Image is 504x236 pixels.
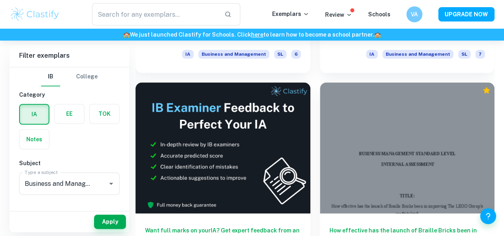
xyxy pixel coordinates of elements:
[41,67,60,86] button: IB
[10,45,129,67] h6: Filter exemplars
[198,50,269,59] span: Business and Management
[406,6,422,22] button: VA
[10,6,60,22] img: Clastify logo
[438,7,494,21] button: UPGRADE NOW
[251,31,263,38] a: here
[41,67,98,86] div: Filter type choice
[475,50,485,59] span: 7
[368,11,390,18] a: Schools
[92,3,218,25] input: Search for any exemplars...
[291,50,301,59] span: 6
[482,86,490,94] div: Premium
[458,50,471,59] span: SL
[20,105,49,124] button: IA
[480,208,496,224] button: Help and Feedback
[274,50,286,59] span: SL
[2,30,502,39] h6: We just launched Clastify for Schools. Click to learn how to become a school partner.
[19,207,120,216] h6: Criteria
[123,31,130,38] span: 🏫
[106,178,117,189] button: Open
[182,50,194,59] span: IA
[90,104,119,123] button: TOK
[94,215,126,229] button: Apply
[19,159,120,168] h6: Subject
[410,10,419,19] h6: VA
[374,31,381,38] span: 🏫
[382,50,453,59] span: Business and Management
[366,50,378,59] span: IA
[25,169,58,176] label: Type a subject
[19,90,120,99] h6: Category
[325,10,352,19] p: Review
[135,82,310,213] img: Thumbnail
[76,67,98,86] button: College
[55,104,84,123] button: EE
[20,130,49,149] button: Notes
[272,10,309,18] p: Exemplars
